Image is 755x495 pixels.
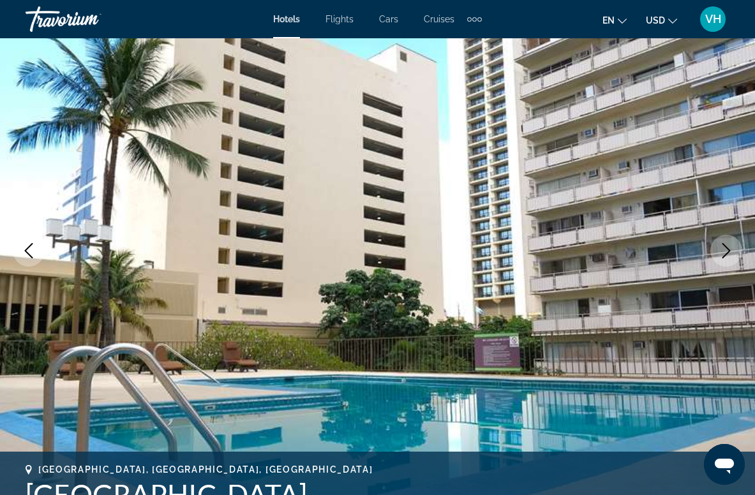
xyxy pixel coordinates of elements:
button: Change currency [646,11,677,29]
button: User Menu [696,6,729,33]
iframe: Button to launch messaging window [704,444,745,485]
button: Change language [602,11,627,29]
span: [GEOGRAPHIC_DATA], [GEOGRAPHIC_DATA], [GEOGRAPHIC_DATA] [38,464,373,475]
span: en [602,15,615,26]
button: Extra navigation items [467,9,482,29]
span: VH [705,13,721,26]
a: Hotels [273,14,300,24]
a: Travorium [26,3,153,36]
span: USD [646,15,665,26]
a: Cruises [424,14,454,24]
button: Next image [710,235,742,267]
button: Previous image [13,235,45,267]
a: Cars [379,14,398,24]
a: Flights [325,14,354,24]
